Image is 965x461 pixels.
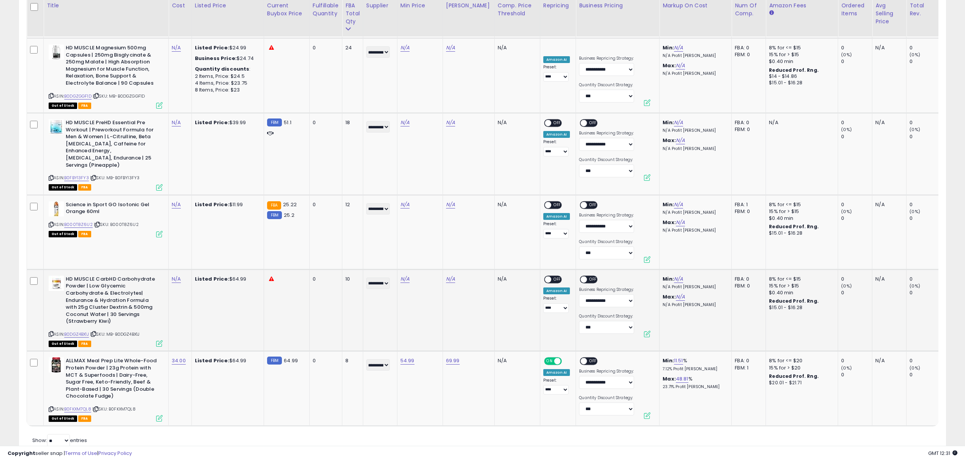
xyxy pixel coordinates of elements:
[674,44,683,52] a: N/A
[769,44,832,51] div: 8% for <= $15
[498,2,537,17] div: Comp. Price Threshold
[676,62,685,69] a: N/A
[663,302,726,308] p: N/A Profit [PERSON_NAME]
[400,2,440,9] div: Min Price
[674,201,683,208] a: N/A
[8,450,35,457] strong: Copyright
[498,357,534,364] div: N/A
[579,287,634,292] label: Business Repricing Strategy:
[195,201,258,208] div: $11.99
[769,208,832,215] div: 15% for > $15
[910,215,940,222] div: 0
[769,298,819,304] b: Reduced Prof. Rng.
[663,275,674,283] b: Min:
[663,128,726,133] p: N/A Profit [PERSON_NAME]
[446,357,460,365] a: 69.99
[910,201,940,208] div: 0
[841,52,852,58] small: (0%)
[910,371,940,378] div: 0
[65,450,97,457] a: Terms of Use
[875,201,900,208] div: N/A
[195,55,258,62] div: $24.74
[769,9,774,16] small: Amazon Fees.
[674,119,683,126] a: N/A
[93,93,145,99] span: | SKU: MB-B0DGZGGF1D
[663,357,726,371] div: %
[64,331,89,338] a: B0DGZ4BX1J
[735,357,760,364] div: FBA: 0
[543,2,573,9] div: Repricing
[284,212,294,219] span: 25.2
[676,137,685,144] a: N/A
[551,202,563,208] span: OFF
[78,341,91,347] span: FBA
[587,120,599,126] span: OFF
[910,133,940,140] div: 0
[674,275,683,283] a: N/A
[64,175,89,181] a: B0FBY13FY3
[841,126,852,133] small: (0%)
[195,73,258,80] div: 2 Items, Price: $24.5
[195,87,258,93] div: 8 Items, Price: $23
[543,213,570,220] div: Amazon AI
[446,119,455,126] a: N/A
[49,119,163,190] div: ASIN:
[90,175,139,181] span: | SKU: MB-B0FBY13FY3
[769,73,832,80] div: $14 - $14.86
[663,201,674,208] b: Min:
[543,56,570,63] div: Amazon AI
[267,2,306,17] div: Current Buybox Price
[195,44,258,51] div: $24.99
[49,276,64,291] img: 31YBoJml1oL._SL40_.jpg
[543,131,570,138] div: Amazon AI
[841,371,872,378] div: 0
[663,384,726,390] p: 23.71% Profit [PERSON_NAME]
[195,55,237,62] b: Business Price:
[267,357,282,365] small: FBM
[400,275,410,283] a: N/A
[663,53,726,58] p: N/A Profit [PERSON_NAME]
[345,2,360,25] div: FBA Total Qty
[195,275,229,283] b: Listed Price:
[735,126,760,133] div: FBM: 0
[579,131,634,136] label: Business Repricing Strategy:
[910,276,940,283] div: 0
[663,366,726,372] p: 7.12% Profit [PERSON_NAME]
[49,231,77,237] span: All listings that are currently out of stock and unavailable for purchase on Amazon
[195,357,258,364] div: $64.99
[910,289,940,296] div: 0
[64,406,91,412] a: B0FKXM7QL8
[49,357,163,421] div: ASIN:
[345,44,357,51] div: 24
[663,146,726,152] p: N/A Profit [PERSON_NAME]
[543,296,570,313] div: Preset:
[841,357,872,364] div: 0
[735,201,760,208] div: FBA: 1
[313,2,339,17] div: Fulfillable Quantity
[676,219,685,226] a: N/A
[195,65,250,73] b: Quantity discounts
[841,215,872,222] div: 0
[663,44,674,51] b: Min:
[446,44,455,52] a: N/A
[735,44,760,51] div: FBA: 0
[735,208,760,215] div: FBM: 0
[769,305,832,311] div: $15.01 - $16.28
[49,119,64,134] img: 414dgY5UikL._SL40_.jpg
[195,357,229,364] b: Listed Price:
[446,2,491,9] div: [PERSON_NAME]
[910,2,937,17] div: Total Rev.
[400,119,410,126] a: N/A
[66,357,158,401] b: ALLMAX Meal Prep Lite Whole-Food Protein Powder | 23g Protein with MCT & Superfoods | Dairy-Free,...
[64,93,92,99] a: B0DGZGGF1D
[498,276,534,283] div: N/A
[841,283,852,289] small: (0%)
[345,276,357,283] div: 10
[446,275,455,283] a: N/A
[49,357,64,373] img: 417otiETlkL._SL40_.jpg
[284,119,291,126] span: 51.1
[841,2,869,17] div: Ordered Items
[841,133,872,140] div: 0
[94,221,139,227] span: | SKU: B000T8Z6U2
[735,283,760,289] div: FBM: 0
